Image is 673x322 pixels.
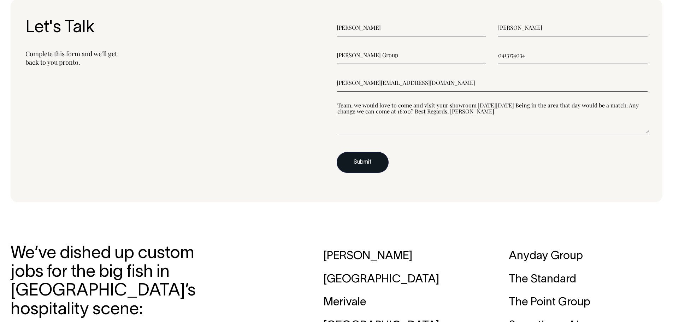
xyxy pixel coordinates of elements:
[11,245,196,319] h3: We’ve dished up custom jobs for the big fish in [GEOGRAPHIC_DATA]’s hospitality scene:
[324,291,477,314] div: Merivale
[509,268,662,291] div: The Standard
[25,49,337,66] p: Complete this form and we’ll get back to you pronto.
[324,268,477,291] div: [GEOGRAPHIC_DATA]
[509,291,662,314] div: The Point Group
[498,19,648,36] input: Last name (required)
[337,152,389,173] button: Submit
[337,19,486,36] input: First name (required)
[498,46,648,64] input: Phone (required)
[509,245,662,268] div: Anyday Group
[337,46,486,64] input: Business name
[324,245,477,268] div: [PERSON_NAME]
[337,74,648,92] input: Email (required)
[25,19,337,37] h3: Let's Talk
